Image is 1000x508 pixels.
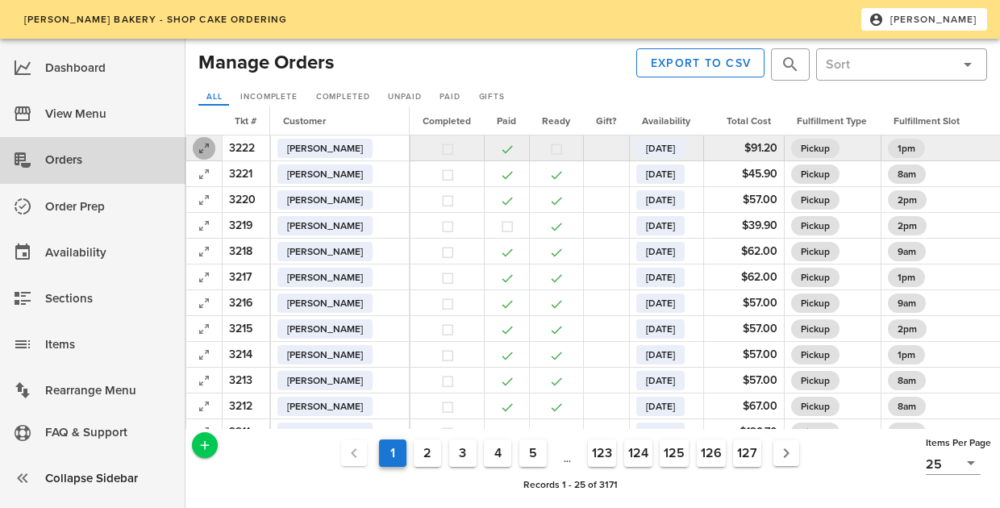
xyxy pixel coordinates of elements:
span: [PERSON_NAME] [287,345,363,364]
span: 2pm [898,319,917,339]
button: Expand Record [193,318,215,340]
td: 3217 [222,264,270,290]
span: 8am [898,397,916,416]
td: 3222 [222,135,270,161]
th: Paid [484,106,529,135]
button: Goto Page 125 [660,439,689,467]
button: Expand Record [193,240,215,263]
span: [DATE] [646,371,675,390]
span: Availability [642,115,690,127]
span: [DATE] [646,242,675,261]
span: [PERSON_NAME] [287,164,363,184]
span: [DATE] [646,345,675,364]
td: 3212 [222,393,270,419]
button: Expand Record [193,189,215,211]
span: Gift? [596,115,616,127]
button: Expand Record [193,163,215,185]
div: Orders [45,147,173,173]
span: 2pm [898,216,917,235]
div: 25 [926,453,981,474]
span: Pickup [801,139,830,158]
button: Goto Page 5 [519,439,547,467]
div: Items [45,331,173,358]
div: Dashboard [45,55,173,81]
td: $57.00 [703,187,784,213]
button: Export to CSV [636,48,765,77]
span: [PERSON_NAME] [287,294,363,313]
button: Expand Record [193,266,215,289]
span: [PERSON_NAME] [287,242,363,261]
button: Expand Record [193,421,215,443]
span: Pickup [801,164,830,184]
span: Gifts [478,92,505,102]
span: Pickup [801,423,830,442]
span: Customer [283,115,326,127]
th: Availability [629,106,703,135]
td: 3218 [222,239,270,264]
button: Next page [773,440,799,466]
span: [DATE] [646,397,675,416]
button: Expand Record [193,292,215,314]
span: Pickup [801,294,830,313]
span: 2pm [898,190,917,210]
div: Sections [45,285,173,312]
span: ... [555,440,581,466]
span: Pickup [801,268,830,287]
button: [PERSON_NAME] [861,8,987,31]
span: [DATE] [646,423,675,442]
th: Customer [270,106,410,135]
td: 3216 [222,290,270,316]
span: [PERSON_NAME] [287,190,363,210]
span: Completed [423,115,471,127]
button: Expand Record [193,395,215,418]
td: $57.00 [703,368,784,393]
div: Rearrange Menu [45,377,173,404]
button: Current Page, Page 1 [379,439,406,467]
td: 3214 [222,342,270,368]
button: Goto Page 3 [449,439,477,467]
div: Order Prep [45,194,173,220]
button: Goto Page 127 [733,439,761,467]
span: 9am [898,423,916,442]
button: prepend icon [781,55,800,74]
span: Completed [315,92,370,102]
span: Fulfillment Type [797,115,867,127]
span: Pickup [801,190,830,210]
a: [PERSON_NAME] Bakery - Shop Cake Ordering [13,8,298,31]
button: Expand Record [193,137,215,160]
span: [PERSON_NAME] [287,268,363,287]
input: Sort [826,52,952,77]
span: 9am [898,294,916,313]
span: [PERSON_NAME] [287,319,363,339]
td: $57.00 [703,342,784,368]
span: [PERSON_NAME] [287,397,363,416]
div: 25 [926,457,942,472]
a: Unpaid [381,90,429,106]
a: Paid [432,90,468,106]
td: 3220 [222,187,270,213]
span: 1pm [898,139,915,158]
td: $57.00 [703,290,784,316]
span: [DATE] [646,164,675,184]
span: 1pm [898,345,915,364]
td: $67.00 [703,393,784,419]
th: Total Cost [703,106,784,135]
span: [DATE] [646,294,675,313]
button: Expand Record [193,344,215,366]
div: Availability [45,239,173,266]
span: Pickup [801,371,830,390]
a: Incomplete [232,90,305,106]
td: 3221 [222,161,270,187]
td: $57.00 [703,316,784,342]
td: $45.90 [703,161,784,187]
span: Export to CSV [650,56,752,70]
span: [PERSON_NAME] [287,371,363,390]
td: $62.00 [703,264,784,290]
th: Completed [410,106,484,135]
span: Pickup [801,319,830,339]
span: Fulfillment Slot [894,115,960,127]
button: Expand Record [193,369,215,392]
button: Goto Page 123 [588,439,616,467]
div: View Menu [45,101,173,127]
td: $91.20 [703,135,784,161]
